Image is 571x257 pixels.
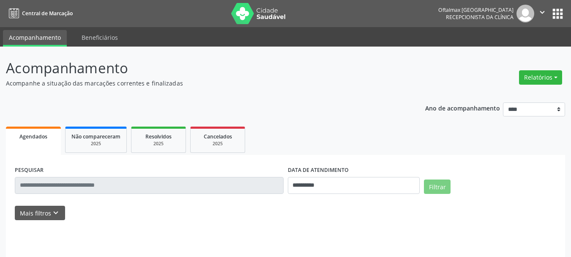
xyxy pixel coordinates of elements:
[6,6,73,20] a: Central de Marcação
[145,133,172,140] span: Resolvidos
[438,6,514,14] div: Oftalmax [GEOGRAPHIC_DATA]
[288,164,349,177] label: DATA DE ATENDIMENTO
[76,30,124,45] a: Beneficiários
[15,206,65,221] button: Mais filtroskeyboard_arrow_down
[71,133,120,140] span: Não compareceram
[22,10,73,17] span: Central de Marcação
[3,30,67,47] a: Acompanhamento
[538,8,547,17] i: 
[550,6,565,21] button: apps
[519,70,562,85] button: Relatórios
[71,141,120,147] div: 2025
[51,208,60,218] i: keyboard_arrow_down
[446,14,514,21] span: Recepcionista da clínica
[19,133,47,140] span: Agendados
[15,164,44,177] label: PESQUISAR
[137,141,180,147] div: 2025
[516,5,534,22] img: img
[197,141,239,147] div: 2025
[534,5,550,22] button: 
[424,180,451,194] button: Filtrar
[204,133,232,140] span: Cancelados
[6,79,397,88] p: Acompanhe a situação das marcações correntes e finalizadas
[6,58,397,79] p: Acompanhamento
[425,102,500,113] p: Ano de acompanhamento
